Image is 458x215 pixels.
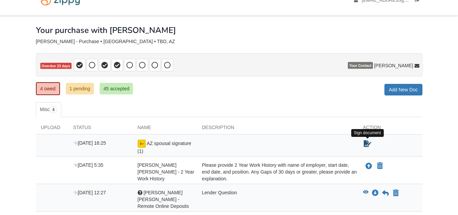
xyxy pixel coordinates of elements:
[68,124,133,134] div: Status
[197,124,358,134] div: Description
[197,189,358,210] div: Lender Question
[36,26,176,35] h1: Your purchase with [PERSON_NAME]
[348,62,373,69] span: Your Contact
[392,189,399,197] button: Declare Brenda Rodriguez Cortez - Remote Online Deposits not applicable
[363,140,372,148] a: Sign Form
[40,63,72,69] span: Overdue 23 days
[358,124,422,134] div: Action
[363,190,369,197] button: View Brenda Rodriguez Cortez - Remote Online Deposits
[36,39,422,44] div: [PERSON_NAME] - Purchase • [GEOGRAPHIC_DATA] • TBD, AZ
[133,124,197,134] div: Name
[138,141,192,154] span: AZ spousal signature (1)
[374,62,413,69] span: [PERSON_NAME]
[376,162,383,170] button: Declare Brenda Rodriguez Cortez - 2 Year Work History not applicable
[49,106,57,113] span: 4
[372,191,379,196] a: Download Brenda Rodriguez Cortez - Remote Online Deposits
[66,83,94,94] a: 1 pending
[365,162,373,171] button: Upload Brenda Rodriguez Cortez - 2 Year Work History
[36,82,60,95] a: 4 owed
[197,162,358,182] div: Please provide 2 Year Work History with name of employer, start date, end date, and position. Any...
[36,124,68,134] div: Upload
[73,190,106,195] span: [DATE] 12:27
[138,140,146,148] img: Ready for you to esign
[73,162,103,168] span: [DATE] 5:35
[351,129,384,137] div: Sign document
[36,102,61,117] a: Misc
[138,162,194,181] span: [PERSON_NAME] [PERSON_NAME] - 2 Year Work History
[384,84,422,95] a: Add New Doc
[138,190,189,209] span: [PERSON_NAME] [PERSON_NAME] - Remote Online Deposits
[100,83,133,94] a: 45 accepted
[73,140,106,146] span: [DATE] 16:25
